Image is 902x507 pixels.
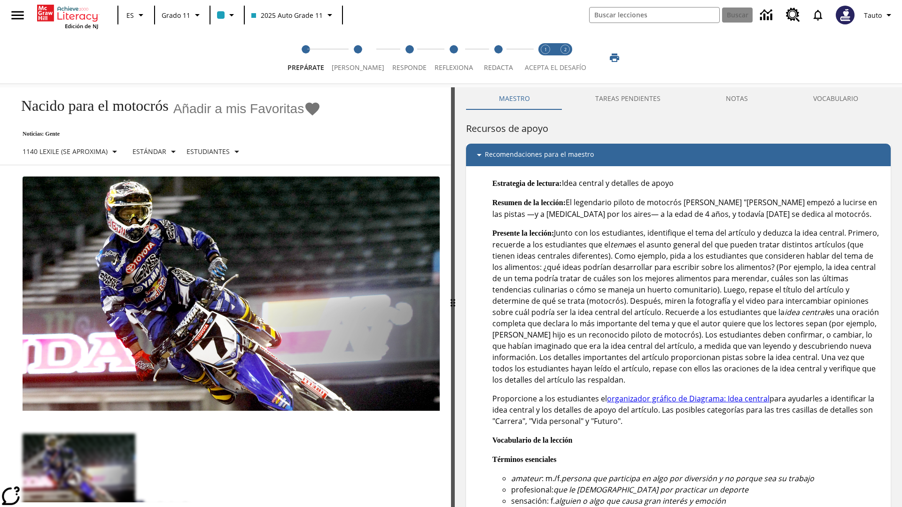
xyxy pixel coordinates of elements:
[532,32,559,84] button: Acepta el desafío lee step 1 of 2
[836,6,855,24] img: Avatar
[332,63,384,72] span: [PERSON_NAME]
[806,3,830,27] a: Notificaciones
[288,63,324,72] span: Prepárate
[492,436,573,444] strong: Vocabulario de la lección
[553,484,748,495] em: que le [DEMOGRAPHIC_DATA] por practicar un deporte
[492,393,883,427] p: Proporcione a los estudiantes el para ayudarles a identificar la idea central y los detalles de a...
[492,227,883,385] p: Junto con los estudiantes, identifique el tema del artículo y deduzca la idea central. Primero, r...
[864,10,882,20] span: Tauto
[562,87,693,110] button: TAREAS PENDIENTES
[455,87,902,507] div: activity
[492,179,562,187] strong: Estrategia de lectura:
[187,146,230,156] p: Estudiantes
[466,121,891,136] h6: Recursos de apoyo
[466,144,891,166] div: Recomendaciones para el maestro
[511,473,883,484] li: : m./f.
[37,3,98,30] div: Portada
[860,7,898,23] button: Perfil/Configuración
[129,143,183,160] button: Tipo de apoyo, Estándar
[511,495,883,507] li: sensación: f.
[251,10,323,20] span: 2025 Auto Grade 11
[484,63,513,72] span: Redacta
[693,87,780,110] button: NOTAS
[473,32,523,84] button: Redacta step 5 of 5
[451,87,455,507] div: Pulsa la tecla de intro o la barra espaciadora y luego presiona las flechas de derecha e izquierd...
[11,97,169,115] h1: Nacido para el motocrós
[280,32,332,84] button: Prepárate step 1 of 5
[492,229,554,237] strong: Presente la lección:
[248,7,339,23] button: Clase: 2025 Auto Grade 11, Selecciona una clase
[492,177,883,189] p: Idea central y detalles de apoyo
[466,87,562,110] button: Maestro
[173,100,321,117] button: Añadir a mis Favoritas - Nacido para el motocrós
[780,2,806,28] a: Centro de recursos, Se abrirá en una pestaña nueva.
[607,393,770,404] a: organizador gráfico de Diagrama: Idea central
[561,473,814,484] em: persona que participa en algo por diversión y no porque sea su trabajo
[492,199,566,207] strong: Resumen de la lección:
[785,307,826,317] em: idea central
[213,7,241,23] button: El color de la clase es azul claro. Cambiar el color de la clase.
[610,239,629,250] em: tema
[19,143,124,160] button: Seleccione Lexile, 1140 Lexile (Se aproxima)
[132,146,166,156] p: Estándar
[65,23,98,30] span: Edición de NJ
[121,7,151,23] button: Lenguaje: ES, Selecciona un idioma
[158,7,207,23] button: Grado: Grado 11, Elige un grado
[23,177,440,411] img: El corredor de motocrós James Stewart vuela por los aires en su motocicleta de montaña
[23,146,108,156] p: 1140 Lexile (Se aproxima)
[173,101,304,116] span: Añadir a mis Favoritas
[552,32,579,84] button: Acepta el desafío contesta step 2 of 2
[525,63,586,72] span: ACEPTA EL DESAFÍO
[590,8,719,23] input: Buscar campo
[384,32,435,84] button: Responde step 3 of 5
[4,1,31,29] button: Abrir el menú lateral
[485,149,594,161] p: Recomendaciones para el maestro
[466,87,891,110] div: Instructional Panel Tabs
[435,63,473,72] span: Reflexiona
[324,32,392,84] button: Lee step 2 of 5
[564,46,567,53] text: 2
[511,484,883,495] li: profesional:
[544,46,547,53] text: 1
[392,63,427,72] span: Responde
[754,2,780,28] a: Centro de información
[555,496,726,506] em: alguien o algo que causa gran interés y emoción
[830,3,860,27] button: Escoja un nuevo avatar
[780,87,891,110] button: VOCABULARIO
[427,32,481,84] button: Reflexiona step 4 of 5
[183,143,246,160] button: Seleccionar estudiante
[599,49,630,66] button: Imprimir
[11,131,321,138] p: Noticias: Gente
[492,197,883,220] p: El legendario piloto de motocrós [PERSON_NAME] "[PERSON_NAME] empezó a lucirse en las pistas —y a...
[492,455,556,463] strong: Términos esenciales
[126,10,134,20] span: ES
[162,10,190,20] span: Grado 11
[511,473,542,484] em: amateur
